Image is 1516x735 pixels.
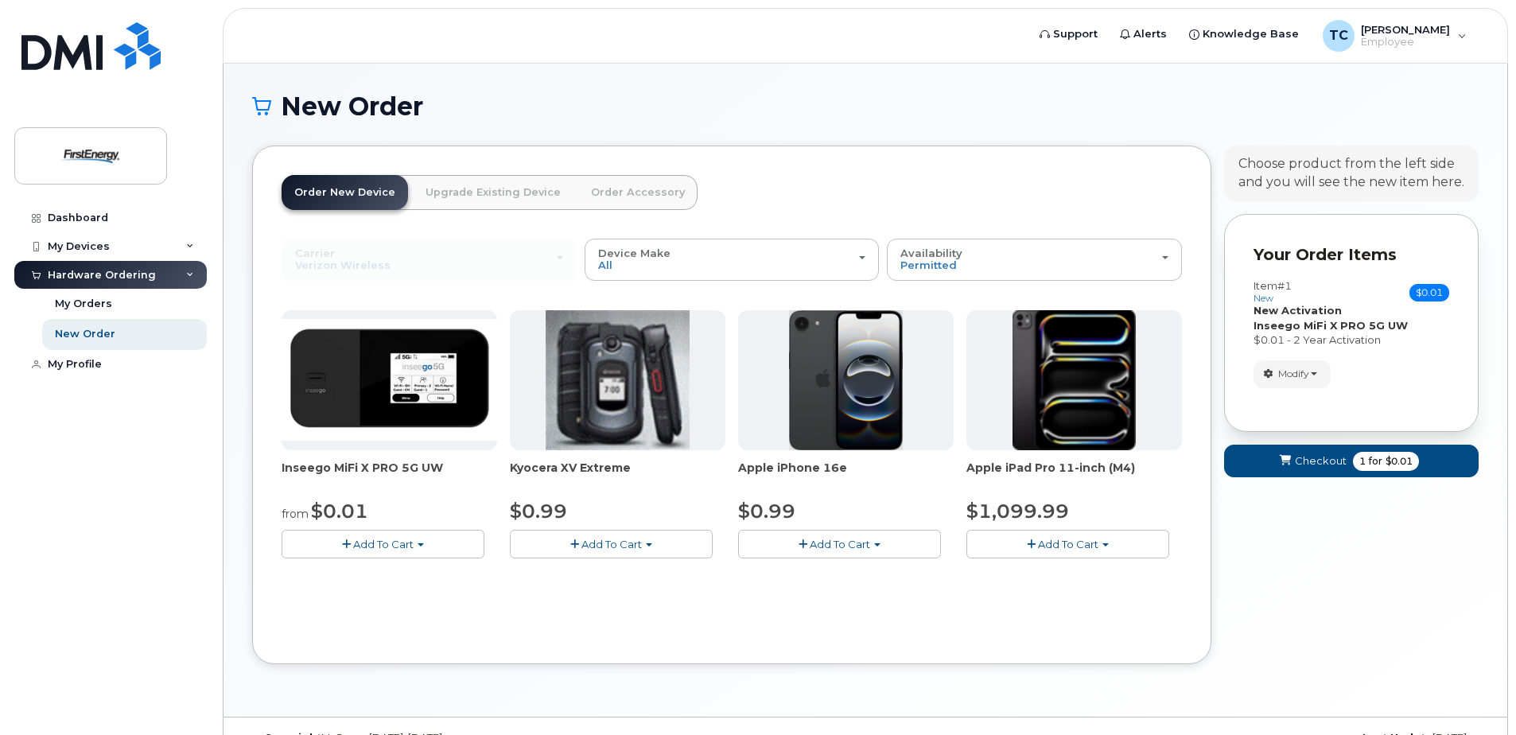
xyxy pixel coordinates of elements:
a: Order New Device [282,175,408,210]
p: Your Order Items [1254,243,1449,266]
button: Modify [1254,360,1331,388]
button: Checkout 1 for $0.01 [1224,445,1479,477]
h1: New Order [252,92,1479,120]
span: Checkout [1295,453,1347,469]
img: ipad_pro_11_m4.png [1013,310,1136,450]
button: Add To Cart [738,530,941,558]
button: Add To Cart [510,530,713,558]
strong: New Activation [1254,304,1342,317]
button: Availability Permitted [887,239,1182,280]
span: $0.01 [311,500,368,523]
div: Inseego MiFi X PRO 5G UW [282,460,497,492]
img: Inseego.png [282,319,497,440]
div: Choose product from the left side and you will see the new item here. [1238,155,1464,192]
div: $0.01 - 2 Year Activation [1254,332,1449,348]
span: $1,099.99 [966,500,1069,523]
strong: Inseego MiFi X PRO 5G UW [1254,319,1408,332]
span: All [598,259,612,271]
span: Add To Cart [353,538,414,550]
span: $0.01 [1409,284,1449,301]
span: 1 [1359,454,1366,469]
button: Add To Cart [282,530,484,558]
div: Kyocera XV Extreme [510,460,725,492]
span: Modify [1278,367,1309,381]
button: Device Make All [585,239,880,280]
small: new [1254,293,1273,304]
div: Apple iPad Pro 11-inch (M4) [966,460,1182,492]
span: Add To Cart [810,538,870,550]
span: Add To Cart [1038,538,1098,550]
span: for [1366,454,1386,469]
span: $0.99 [510,500,567,523]
span: #1 [1277,279,1292,292]
span: $0.01 [1386,454,1413,469]
h3: Item [1254,280,1292,303]
a: Order Accessory [578,175,698,210]
img: iphone16e.png [789,310,904,450]
img: xvextreme.gif [546,310,690,450]
span: Permitted [900,259,957,271]
span: Availability [900,247,962,259]
iframe: Messenger Launcher [1447,666,1504,723]
a: Upgrade Existing Device [413,175,573,210]
button: Add To Cart [966,530,1169,558]
span: Add To Cart [581,538,642,550]
div: Apple iPhone 16e [738,460,954,492]
span: $0.99 [738,500,795,523]
small: from [282,507,309,521]
span: Device Make [598,247,671,259]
